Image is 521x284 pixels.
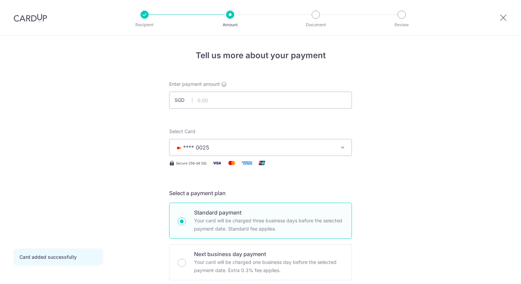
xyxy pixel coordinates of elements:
h4: Tell us more about your payment [169,49,352,62]
p: Your card will be charged one business day before the selected payment date. Extra 0.3% fee applies. [194,258,343,274]
p: Your card will be charged three business days before the selected payment date. Standard fee appl... [194,217,343,233]
div: Card added successfully [19,254,95,261]
iframe: Opens a widget where you can find more information [477,264,514,281]
img: Union Pay [255,159,269,167]
img: Visa [210,159,224,167]
img: CardUp [14,14,47,22]
span: SGD [175,97,192,104]
span: translation missing: en.payables.payment_networks.credit_card.summary.labels.select_card [169,128,195,134]
p: Document [291,21,341,28]
p: Next business day payment [194,250,343,258]
h5: Select a payment plan [169,189,352,197]
p: Standard payment [194,208,343,217]
img: American Express [240,159,254,167]
span: Enter payment amount [169,81,220,88]
span: Secure 256-bit SSL [176,160,207,166]
img: MASTERCARD [175,145,183,150]
p: Review [376,21,427,28]
p: Amount [205,21,255,28]
p: Recipient [119,21,170,28]
input: 0.00 [169,92,352,109]
img: Mastercard [225,159,239,167]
